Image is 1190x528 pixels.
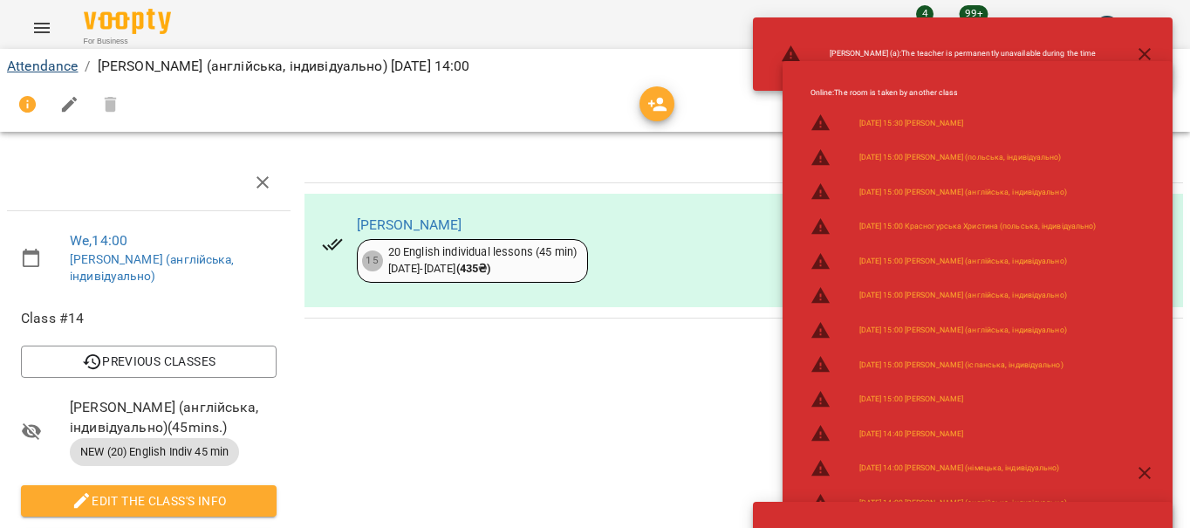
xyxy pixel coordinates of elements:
a: [DATE] 14:00 [PERSON_NAME] (німецька, індивідуально) [859,463,1060,474]
span: NEW (20) English Indiv 45 min [70,444,239,460]
button: Previous Classes [21,346,277,377]
a: Attendance [7,58,78,74]
button: Menu [21,7,63,49]
li: [PERSON_NAME] (а) : The teacher is permanently unavailable during the time [767,37,1111,72]
div: 15 [362,250,383,271]
button: Edit the class's Info [21,485,277,517]
a: [DATE] 15:00 [PERSON_NAME] (англійська, індивідуально) [859,325,1067,336]
a: [DATE] 15:00 [PERSON_NAME] (польська, індивідуально) [859,152,1062,163]
a: [DATE] 15:30 [PERSON_NAME] [859,118,963,129]
a: [DATE] 15:00 [PERSON_NAME] (англійська, індивідуально) [859,187,1067,198]
div: 20 English individual lessons (45 min) [DATE] - [DATE] [388,244,578,277]
a: We , 14:00 [70,232,127,249]
a: [DATE] 15:00 [PERSON_NAME] [859,394,963,405]
span: For Business [84,36,171,47]
span: Previous Classes [35,351,263,372]
a: [DATE] 15:00 [PERSON_NAME] (іспанська, індивідуально) [859,360,1063,371]
b: ( 435 ₴ ) [456,262,491,275]
a: [DATE] 14:40 [PERSON_NAME] [859,429,963,440]
a: [DATE] 14:00 [PERSON_NAME] (англійська, індивідуально) [859,497,1067,509]
a: [PERSON_NAME] [357,216,462,233]
img: Voopty Logo [84,9,171,34]
span: 4 [916,5,934,23]
p: [PERSON_NAME] (англійська, індивідуально) [DATE] 14:00 [98,56,470,77]
li: Online : The room is taken by another class [797,80,1111,106]
a: [DATE] 15:00 Красногурська Христина (польська, індивідуально) [859,221,1097,232]
span: Class #14 [21,308,277,329]
li: / [85,56,90,77]
a: [DATE] 15:00 [PERSON_NAME] (англійська, індивідуально) [859,256,1067,267]
span: [PERSON_NAME] (англійська, індивідуально) ( 45 mins. ) [70,397,277,438]
span: 99+ [960,5,988,23]
nav: breadcrumb [7,56,1183,77]
a: [DATE] 15:00 [PERSON_NAME] (англійська, індивідуально) [859,290,1067,301]
span: Edit the class's Info [35,490,263,511]
a: [PERSON_NAME] (англійська, індивідуально) [70,252,234,284]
